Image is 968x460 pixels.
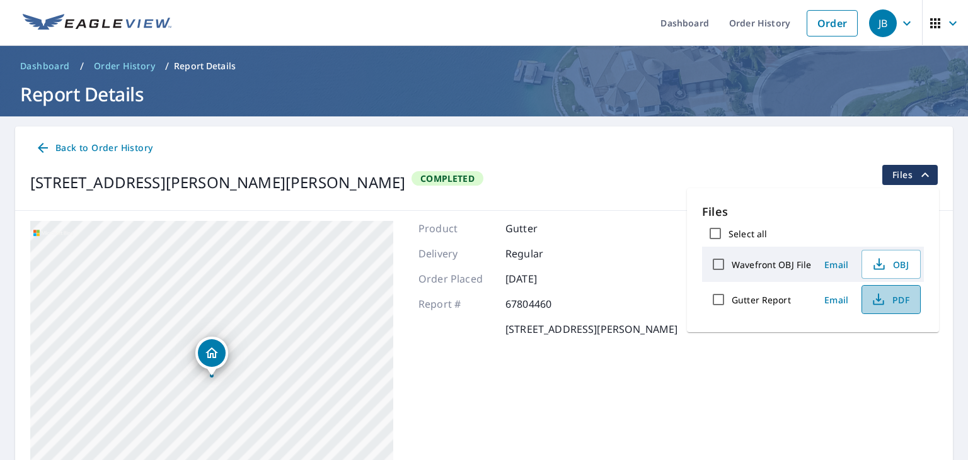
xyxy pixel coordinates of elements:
[732,259,811,271] label: Wavefront OBJ File
[821,294,851,306] span: Email
[30,171,405,194] div: [STREET_ADDRESS][PERSON_NAME][PERSON_NAME]
[505,322,677,337] p: [STREET_ADDRESS][PERSON_NAME]
[870,257,910,272] span: OBJ
[35,140,153,156] span: Back to Order History
[821,259,851,271] span: Email
[869,9,897,37] div: JB
[413,172,482,184] span: Completed
[807,10,858,36] a: Order
[505,296,581,311] p: 67804460
[195,337,228,376] div: Dropped pin, building 1, Residential property, 1370 Lyster Dr Onsted, MI 49265
[20,60,70,72] span: Dashboard
[15,56,953,76] nav: breadcrumb
[861,285,921,314] button: PDF
[30,137,158,160] a: Back to Order History
[418,271,494,286] p: Order Placed
[505,246,581,261] p: Regular
[892,167,933,182] span: Files
[15,56,75,76] a: Dashboard
[418,246,494,261] p: Delivery
[505,221,581,236] p: Gutter
[94,60,155,72] span: Order History
[882,165,938,185] button: filesDropdownBtn-67804460
[505,271,581,286] p: [DATE]
[729,228,767,240] label: Select all
[732,294,791,306] label: Gutter Report
[861,250,921,279] button: OBJ
[80,59,84,74] li: /
[418,221,494,236] p: Product
[816,255,856,274] button: Email
[15,81,953,107] h1: Report Details
[702,203,924,220] p: Files
[418,296,494,311] p: Report #
[174,60,236,72] p: Report Details
[870,292,910,307] span: PDF
[23,14,171,33] img: EV Logo
[89,56,160,76] a: Order History
[165,59,169,74] li: /
[816,290,856,310] button: Email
